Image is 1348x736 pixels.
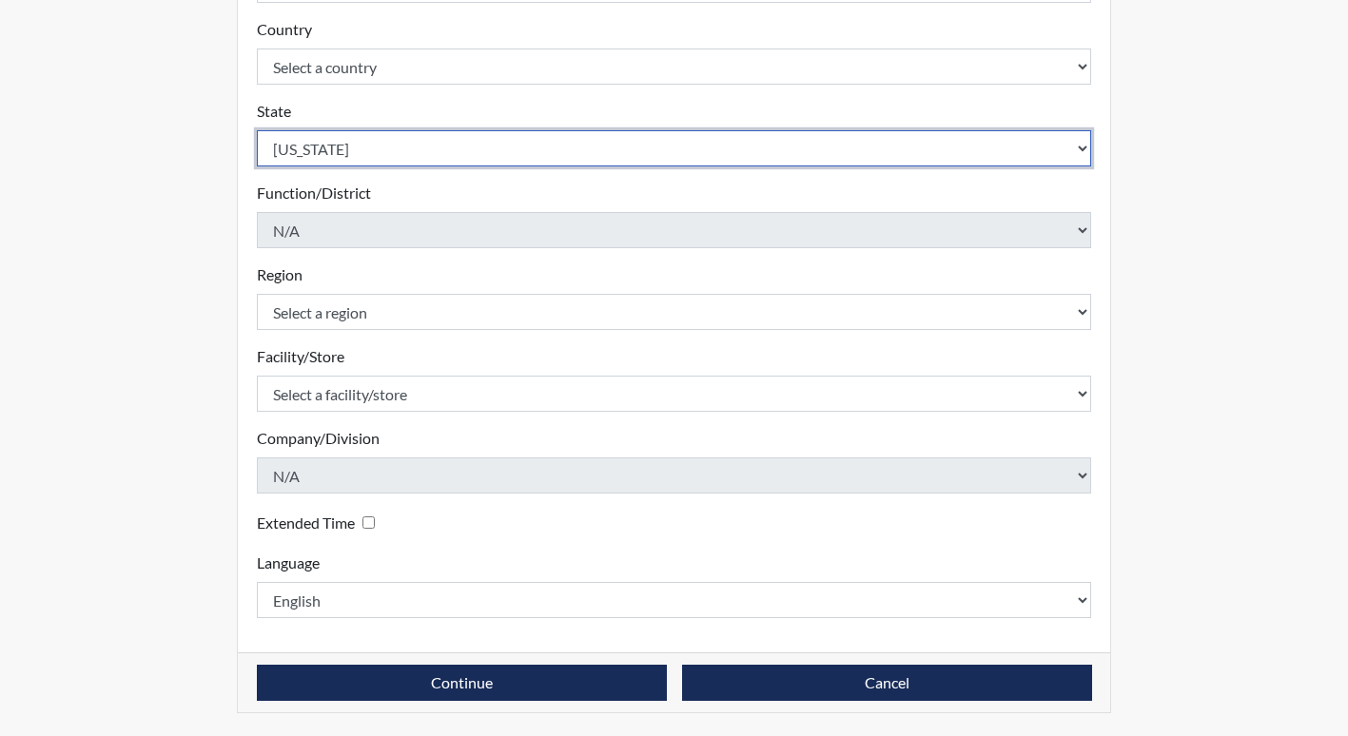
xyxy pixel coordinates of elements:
[257,182,371,204] label: Function/District
[257,665,667,701] button: Continue
[257,18,312,41] label: Country
[257,263,303,286] label: Region
[257,509,382,536] div: Checking this box will provide the interviewee with an accomodation of extra time to answer each ...
[257,100,291,123] label: State
[257,512,355,534] label: Extended Time
[257,345,344,368] label: Facility/Store
[257,552,320,574] label: Language
[257,427,380,450] label: Company/Division
[682,665,1092,701] button: Cancel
